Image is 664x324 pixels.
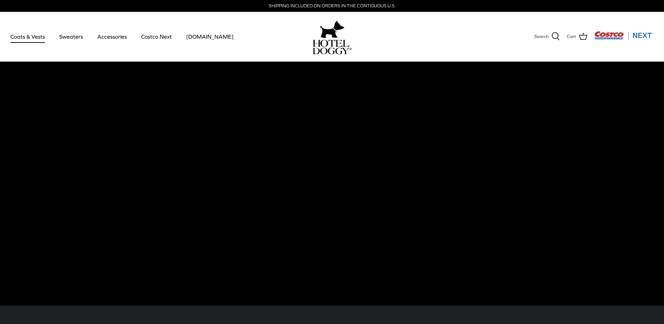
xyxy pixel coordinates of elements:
a: Cart [567,32,587,41]
a: hoteldoggy.com hoteldoggycom [313,19,352,54]
a: Visit Costco Next [594,36,654,41]
a: Accessories [91,25,133,48]
img: hoteldoggycom [313,40,352,54]
img: hoteldoggy.com [320,19,344,40]
span: Cart [567,33,576,40]
a: Sweaters [53,25,89,48]
a: Coats & Vests [4,25,51,48]
span: Search [534,33,549,40]
a: Search [534,32,560,41]
a: Costco Next [135,25,178,48]
a: [DOMAIN_NAME] [180,25,240,48]
img: Costco Next [594,31,654,40]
